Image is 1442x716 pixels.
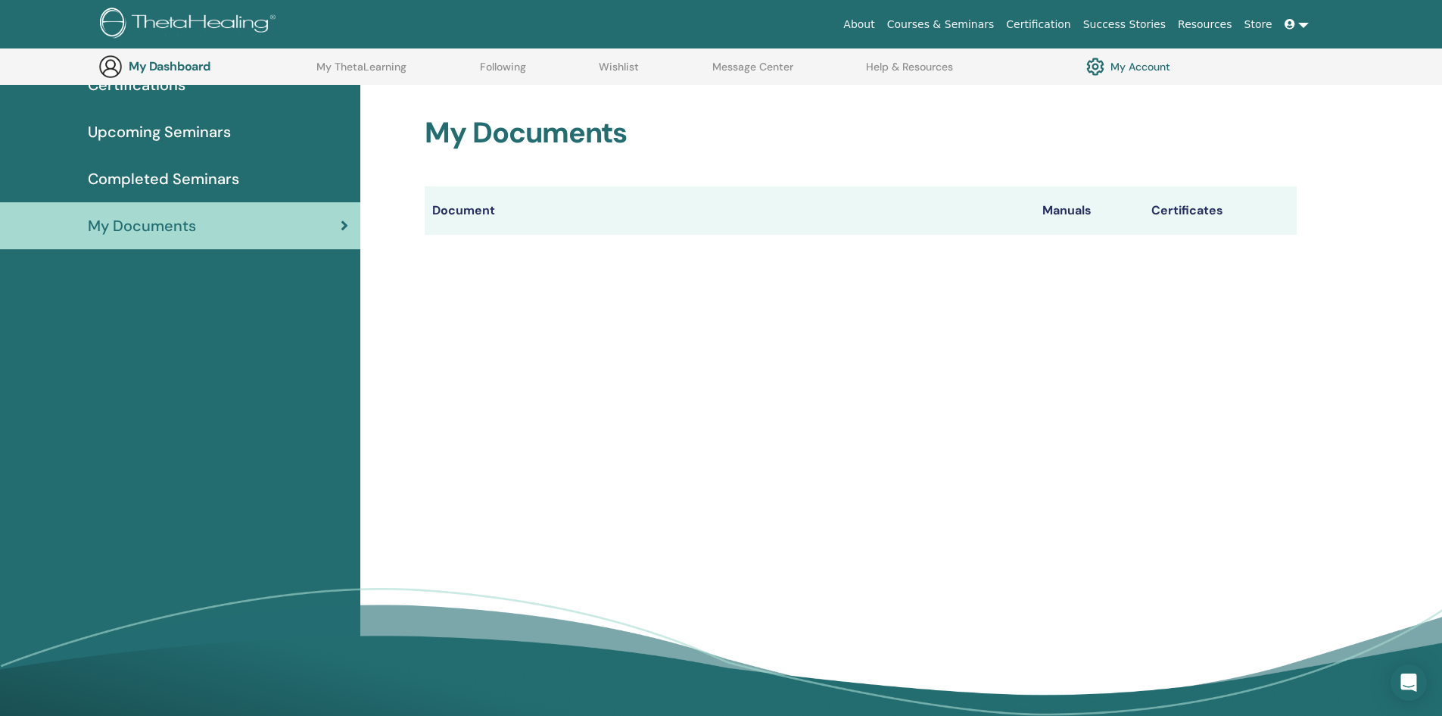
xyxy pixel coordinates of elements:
img: cog.svg [1086,54,1104,80]
a: About [837,11,880,39]
a: Resources [1172,11,1238,39]
a: My ThetaLearning [316,61,406,85]
a: Help & Resources [866,61,953,85]
h3: My Dashboard [129,59,280,73]
span: Upcoming Seminars [88,120,231,143]
div: Open Intercom Messenger [1391,664,1427,701]
a: Wishlist [599,61,639,85]
span: Completed Seminars [88,167,239,190]
a: Success Stories [1077,11,1172,39]
a: Message Center [712,61,793,85]
a: Following [480,61,526,85]
a: Certification [1000,11,1076,39]
a: Store [1238,11,1278,39]
img: generic-user-icon.jpg [98,55,123,79]
h2: My Documents [425,116,1297,151]
a: Courses & Seminars [881,11,1001,39]
th: Certificates [1144,186,1297,235]
span: My Documents [88,214,196,237]
a: My Account [1086,54,1170,80]
span: Certifications [88,73,185,96]
th: Manuals [1035,186,1144,235]
th: Document [425,186,1035,235]
img: logo.png [100,8,281,42]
